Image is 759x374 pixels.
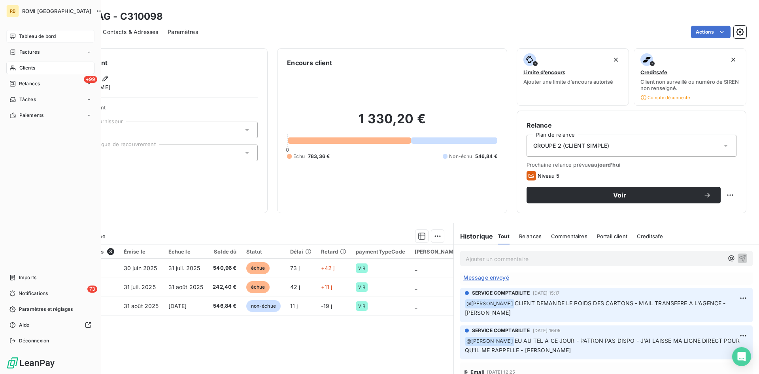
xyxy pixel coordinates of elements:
button: CreditsafeClient non surveillé ou numéro de SIREN non renseigné.Compte déconnecté [634,48,746,106]
div: [PERSON_NAME] [415,248,459,255]
span: 31 juil. 2025 [124,284,156,290]
span: 546,84 € [475,153,497,160]
span: SERVICE COMPTABILITE [472,289,530,297]
span: aujourd’hui [591,162,621,168]
a: Aide [6,319,94,331]
span: 540,96 € [213,264,236,272]
span: 783,36 € [308,153,330,160]
h6: Historique [454,231,493,241]
span: _ [415,265,417,271]
span: VIR [358,304,365,308]
span: Message envoyé [463,273,509,282]
span: GROUPE 2 (CLIENT SIMPLE) [533,142,610,150]
span: VIR [358,266,365,271]
div: Émise le [124,248,159,255]
span: Relances [19,80,40,87]
span: Notifications [19,290,48,297]
span: échue [246,281,270,293]
h2: 1 330,20 € [287,111,497,135]
span: 31 juil. 2025 [168,265,200,271]
div: Délai [290,248,312,255]
span: +99 [84,76,97,83]
span: 0 [286,147,289,153]
div: paymentTypeCode [356,248,405,255]
span: +42 j [321,265,335,271]
span: @ [PERSON_NAME] [465,299,514,308]
span: Non-échu [449,153,472,160]
div: Open Intercom Messenger [732,347,751,366]
span: Paramètres [168,28,198,36]
span: Commentaires [551,233,587,239]
span: ROMI [GEOGRAPHIC_DATA] [22,8,91,14]
span: échue [246,262,270,274]
span: 3 [107,248,114,255]
span: +11 j [321,284,332,290]
span: [DATE] 16:05 [533,328,561,333]
span: Clients [19,64,35,71]
span: Échu [293,153,305,160]
span: Creditsafe [637,233,663,239]
span: Ajouter une limite d’encours autorisé [523,79,613,85]
span: Compte déconnecté [640,94,690,101]
span: 73 [87,286,97,293]
span: Aide [19,321,30,329]
span: 30 juin 2025 [124,265,157,271]
span: Factures [19,49,40,56]
span: Limite d’encours [523,69,565,75]
div: Échue le [168,248,204,255]
span: 546,84 € [213,302,236,310]
h6: Informations client [48,58,258,68]
span: Imports [19,274,36,281]
span: 242,40 € [213,283,236,291]
span: [DATE] [168,303,187,309]
span: Prochaine relance prévue [527,162,736,168]
span: 42 j [290,284,300,290]
span: Portail client [597,233,627,239]
span: _ [415,303,417,309]
span: Tout [498,233,510,239]
span: Paramètres et réglages [19,306,73,313]
span: non-échue [246,300,281,312]
span: EU AU TEL A CE JOUR - PATRON PAS DISPO - J'AI LAISSE MA LIGNE DIRECT POUR QU'IL ME RAPPELLE - [PE... [465,337,741,353]
span: SERVICE COMPTABILITE [472,327,530,334]
h6: Relance [527,120,736,130]
span: @ [PERSON_NAME] [465,337,514,346]
span: Creditsafe [640,69,667,75]
span: Client non surveillé ou numéro de SIREN non renseigné. [640,79,740,91]
h3: ISISMAG - C310098 [70,9,163,24]
span: Déconnexion [19,337,49,344]
span: Contacts & Adresses [103,28,158,36]
div: Statut [246,248,281,255]
h6: Encours client [287,58,332,68]
div: RB [6,5,19,17]
span: 11 j [290,303,298,309]
span: 31 août 2025 [168,284,204,290]
span: Propriétés Client [64,104,258,115]
button: Limite d’encoursAjouter une limite d’encours autorisé [517,48,629,106]
span: Tâches [19,96,36,103]
span: Voir [536,192,703,198]
span: -19 j [321,303,332,309]
span: CLIENT DEMANDE LE POIDS DES CARTONS - MAIL TRANSFERE A L'AGENCE - [PERSON_NAME] [465,300,727,316]
span: _ [415,284,417,290]
div: Retard [321,248,346,255]
div: Solde dû [213,248,236,255]
span: Niveau 5 [538,173,559,179]
span: [DATE] 15:17 [533,291,560,295]
span: 73 j [290,265,300,271]
span: Paiements [19,112,43,119]
span: Relances [519,233,542,239]
button: Actions [691,26,731,38]
img: Logo LeanPay [6,357,55,369]
button: Voir [527,187,721,203]
span: Tableau de bord [19,33,56,40]
span: VIR [358,285,365,289]
span: 31 août 2025 [124,303,159,309]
